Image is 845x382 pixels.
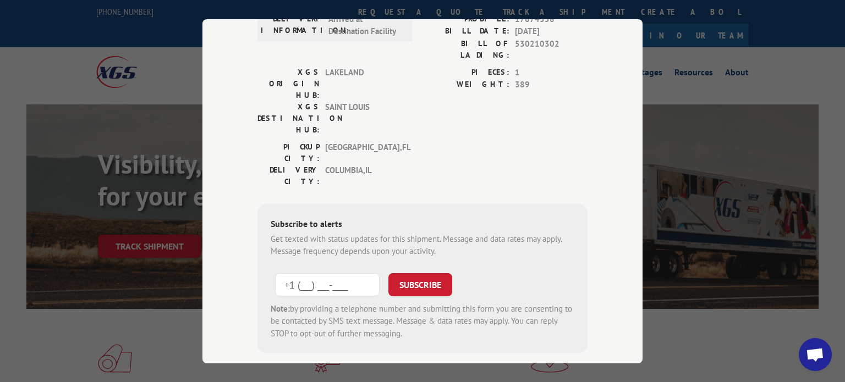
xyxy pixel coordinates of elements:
[422,13,509,25] label: PROBILL:
[328,13,403,37] span: Arrived at Destination Facility
[515,25,588,38] span: [DATE]
[271,232,574,257] div: Get texted with status updates for this shipment. Message and data rates may apply. Message frequ...
[257,141,320,164] label: PICKUP CITY:
[422,66,509,79] label: PIECES:
[271,302,574,340] div: by providing a telephone number and submitting this form you are consenting to be contacted by SM...
[422,25,509,38] label: BILL DATE:
[422,79,509,91] label: WEIGHT:
[515,66,588,79] span: 1
[515,13,588,25] span: 17674358
[275,273,380,296] input: Phone Number
[325,101,399,135] span: SAINT LOUIS
[422,37,509,60] label: BILL OF LADING:
[325,66,399,101] span: LAKELAND
[515,79,588,91] span: 389
[271,217,574,232] div: Subscribe to alerts
[799,338,832,371] div: Open chat
[515,37,588,60] span: 530210302
[388,273,452,296] button: SUBSCRIBE
[325,141,399,164] span: [GEOGRAPHIC_DATA] , FL
[257,164,320,187] label: DELIVERY CITY:
[261,13,323,37] label: DELIVERY INFORMATION:
[271,303,290,313] strong: Note:
[257,101,320,135] label: XGS DESTINATION HUB:
[257,66,320,101] label: XGS ORIGIN HUB:
[325,164,399,187] span: COLUMBIA , IL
